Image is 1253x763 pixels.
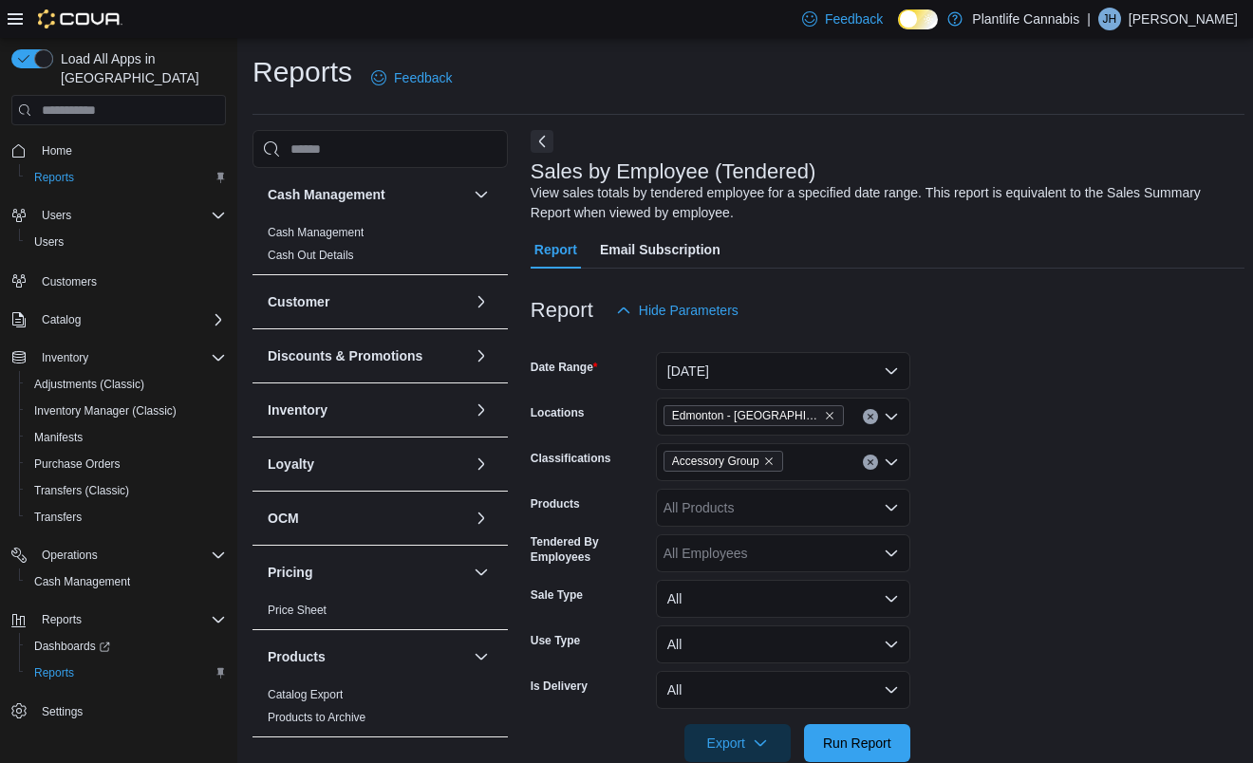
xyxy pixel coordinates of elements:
[34,665,74,680] span: Reports
[27,661,82,684] a: Reports
[884,546,899,561] button: Open list of options
[19,477,234,504] button: Transfers (Classic)
[672,452,759,471] span: Accessory Group
[268,292,329,311] h3: Customer
[656,625,910,663] button: All
[531,299,593,322] h3: Report
[531,183,1236,223] div: View sales totals by tendered employee for a specified date range. This report is equivalent to t...
[898,9,938,29] input: Dark Mode
[972,8,1079,30] p: Plantlife Cannabis
[19,424,234,451] button: Manifests
[27,661,226,684] span: Reports
[268,687,343,702] span: Catalog Export
[656,352,910,390] button: [DATE]
[27,506,226,529] span: Transfers
[34,140,80,162] a: Home
[34,608,89,631] button: Reports
[19,504,234,530] button: Transfers
[804,724,910,762] button: Run Report
[252,221,508,274] div: Cash Management
[394,68,452,87] span: Feedback
[252,53,352,91] h1: Reports
[531,130,553,153] button: Next
[268,604,327,617] a: Price Sheet
[664,405,844,426] span: Edmonton - Jagare Ridge
[34,346,226,369] span: Inventory
[42,208,71,223] span: Users
[268,710,365,725] span: Products to Archive
[268,249,354,262] a: Cash Out Details
[27,426,226,449] span: Manifests
[898,29,899,30] span: Dark Mode
[27,166,226,189] span: Reports
[19,451,234,477] button: Purchase Orders
[34,346,96,369] button: Inventory
[884,455,899,470] button: Open list of options
[27,426,90,449] a: Manifests
[531,360,598,375] label: Date Range
[1087,8,1091,30] p: |
[34,510,82,525] span: Transfers
[470,183,493,206] button: Cash Management
[19,371,234,398] button: Adjustments (Classic)
[34,269,226,292] span: Customers
[34,403,177,419] span: Inventory Manager (Classic)
[4,698,234,725] button: Settings
[884,500,899,515] button: Open list of options
[27,400,226,422] span: Inventory Manager (Classic)
[268,400,466,419] button: Inventory
[27,400,184,422] a: Inventory Manager (Classic)
[863,455,878,470] button: Clear input
[34,430,83,445] span: Manifests
[4,542,234,568] button: Operations
[470,507,493,530] button: OCM
[4,137,234,164] button: Home
[19,164,234,191] button: Reports
[268,455,466,474] button: Loyalty
[19,660,234,686] button: Reports
[268,647,326,666] h3: Products
[42,312,81,327] span: Catalog
[34,139,226,162] span: Home
[531,496,580,512] label: Products
[268,226,364,239] a: Cash Management
[19,633,234,660] a: Dashboards
[268,185,385,204] h3: Cash Management
[27,479,226,502] span: Transfers (Classic)
[4,202,234,229] button: Users
[19,229,234,255] button: Users
[53,49,226,87] span: Load All Apps in [GEOGRAPHIC_DATA]
[4,344,234,371] button: Inventory
[664,451,783,472] span: Accessory Group
[34,270,104,293] a: Customers
[34,308,226,331] span: Catalog
[27,373,226,396] span: Adjustments (Classic)
[1103,8,1117,30] span: JH
[268,400,327,419] h3: Inventory
[268,346,466,365] button: Discounts & Promotions
[696,724,779,762] span: Export
[268,346,422,365] h3: Discounts & Promotions
[531,587,583,603] label: Sale Type
[684,724,791,762] button: Export
[27,506,89,529] a: Transfers
[268,225,364,240] span: Cash Management
[27,479,137,502] a: Transfers (Classic)
[470,399,493,421] button: Inventory
[268,603,327,618] span: Price Sheet
[42,143,72,158] span: Home
[4,606,234,633] button: Reports
[531,633,580,648] label: Use Type
[4,267,234,294] button: Customers
[825,9,883,28] span: Feedback
[34,483,129,498] span: Transfers (Classic)
[268,248,354,263] span: Cash Out Details
[268,292,466,311] button: Customer
[34,574,130,589] span: Cash Management
[42,704,83,719] span: Settings
[824,410,835,421] button: Remove Edmonton - Jagare Ridge from selection in this group
[600,231,720,269] span: Email Subscription
[27,570,138,593] a: Cash Management
[34,700,90,723] a: Settings
[531,534,648,565] label: Tendered By Employees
